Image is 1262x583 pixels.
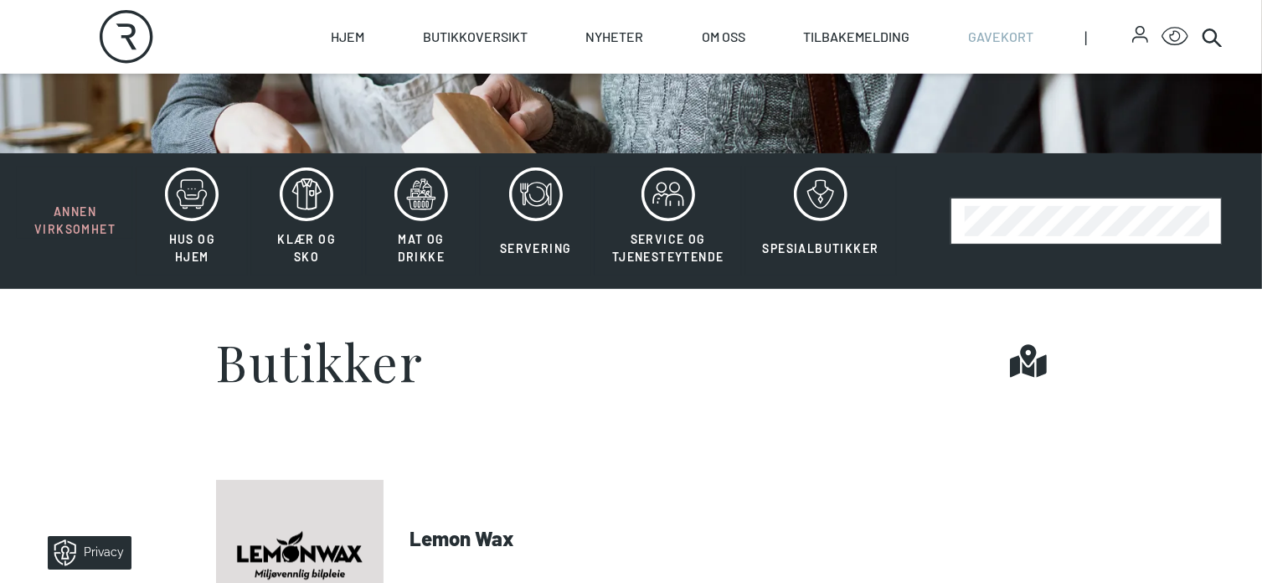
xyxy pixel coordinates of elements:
button: Mat og drikke [366,167,477,276]
span: Mat og drikke [398,232,445,264]
span: Spesialbutikker [763,241,879,255]
span: Service og tjenesteytende [612,232,724,264]
button: Open Accessibility Menu [1162,23,1188,50]
span: Klær og sko [277,232,336,264]
h1: Butikker [216,336,424,386]
button: Spesialbutikker [745,167,897,276]
button: Servering [480,167,591,276]
span: Annen virksomhet [34,204,116,236]
span: Hus og hjem [169,232,215,264]
button: Hus og hjem [137,167,248,276]
button: Klær og sko [251,167,363,276]
button: Annen virksomhet [17,167,133,239]
span: Servering [500,241,572,255]
button: Service og tjenesteytende [595,167,742,276]
iframe: Manage Preferences [17,530,153,575]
